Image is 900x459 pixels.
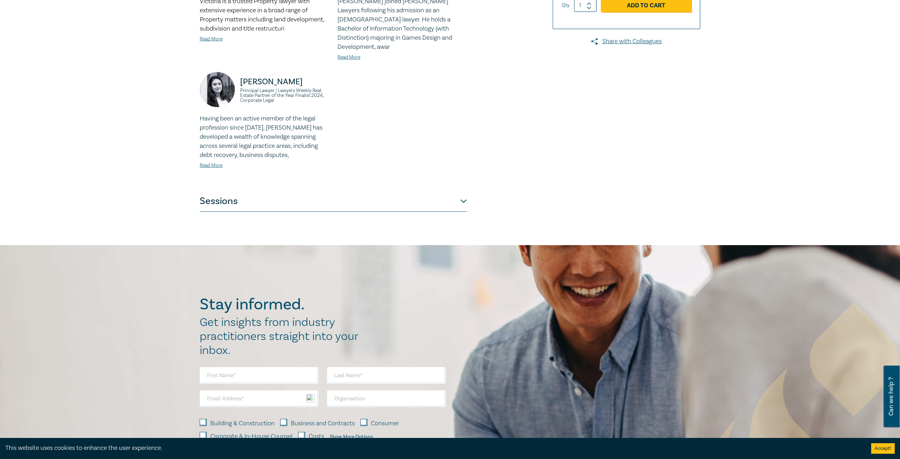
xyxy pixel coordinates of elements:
[200,295,366,314] h2: Stay informed.
[200,191,467,212] button: Sessions
[200,162,223,169] a: Read More
[240,88,329,103] small: Principal Lawyer | Lawyers Weekly Real Estate Partner of the Year Finalist 2024, Corporate Legal
[306,394,315,402] img: npw-badge-icon-locked.svg
[309,432,324,441] label: Costs
[5,444,861,453] div: This website uses cookies to enhance the user experience.
[240,76,329,87] p: [PERSON_NAME]
[371,419,399,428] label: Consumer
[200,315,366,358] h2: Get insights from industry practitioners straight into your inbox.
[210,419,275,428] label: Building & Construction
[200,390,319,407] input: Email Address*
[871,443,895,454] button: Accept cookies
[553,37,700,46] a: Share with Colleagues
[200,114,329,160] p: Having been an active member of the legal profession since [DATE], [PERSON_NAME] has developed a ...
[562,1,570,9] label: Qty
[291,419,355,428] label: Business and Contracts
[210,432,292,441] label: Corporate & In-House Counsel
[327,390,446,407] input: Organisation
[888,370,894,423] span: Can we help ?
[327,367,446,384] input: Last Name*
[200,367,319,384] input: First Name*
[200,36,223,42] a: Read More
[330,434,373,440] div: Show More Options
[337,54,360,60] a: Read More
[200,72,235,107] img: https://s3.ap-southeast-2.amazonaws.com/leo-cussen-store-production-content/Contacts/Zohra%20Ali/...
